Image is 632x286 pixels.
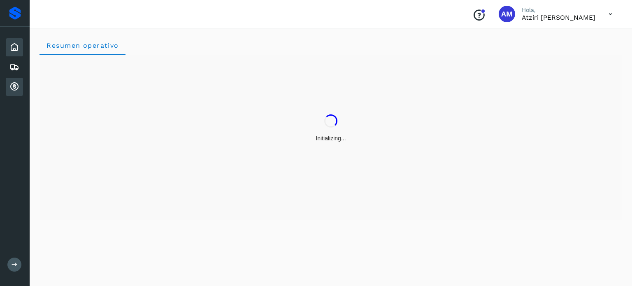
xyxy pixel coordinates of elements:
[522,7,595,14] p: Hola,
[6,78,23,96] div: Cuentas por cobrar
[6,58,23,76] div: Embarques
[46,42,119,49] span: Resumen operativo
[6,38,23,56] div: Inicio
[522,14,595,21] p: Atziri Mireya Rodriguez Arreola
